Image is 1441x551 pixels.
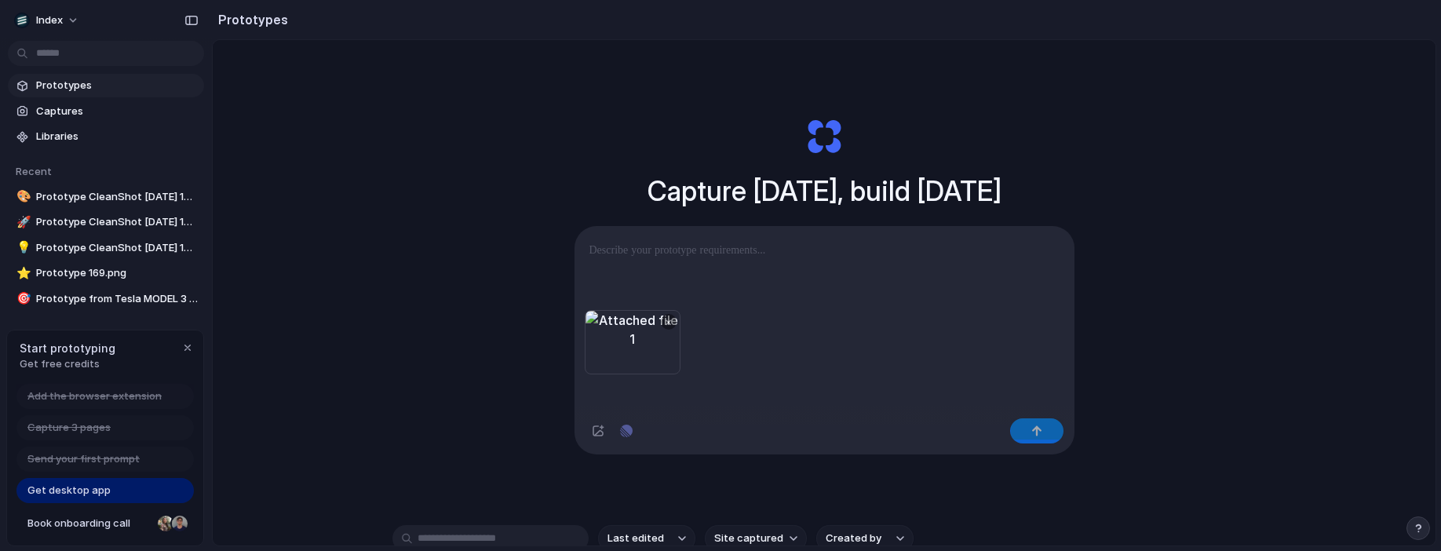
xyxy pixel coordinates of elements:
[36,104,198,119] span: Captures
[27,451,140,467] span: Send your first prompt
[14,240,30,256] button: 💡
[36,129,198,144] span: Libraries
[826,531,881,546] span: Created by
[8,74,204,97] a: Prototypes
[16,213,27,232] div: 🚀
[16,511,194,536] a: Book onboarding call
[8,236,204,260] a: 💡Prototype CleanShot [DATE] 10.54.40@2x.png
[27,389,162,404] span: Add the browser extension
[16,265,27,283] div: ⭐
[14,214,30,230] button: 🚀
[27,420,111,436] span: Capture 3 pages
[156,514,175,533] div: Nicole Kubica
[8,100,204,123] a: Captures
[27,516,151,531] span: Book onboarding call
[36,214,198,230] span: Prototype CleanShot [DATE] 10.54.40@2x.png
[36,240,198,256] span: Prototype CleanShot [DATE] 10.54.40@2x.png
[36,78,198,93] span: Prototypes
[20,340,115,356] span: Start prototyping
[170,514,189,533] div: Christian Iacullo
[648,170,1001,212] h1: Capture [DATE], build [DATE]
[607,531,664,546] span: Last edited
[36,13,63,28] span: Index
[16,188,27,206] div: 🎨
[27,483,111,498] span: Get desktop app
[8,287,204,311] a: 🎯Prototype from Tesla MODEL 3 2025 rental in [GEOGRAPHIC_DATA], [GEOGRAPHIC_DATA] by MRT Adventur...
[14,189,30,205] button: 🎨
[8,261,204,285] a: ⭐Prototype 169.png
[36,265,198,281] span: Prototype 169.png
[14,265,30,281] button: ⭐
[36,291,198,307] span: Prototype from Tesla MODEL 3 2025 rental in [GEOGRAPHIC_DATA], [GEOGRAPHIC_DATA] by MRT Adventure...
[16,478,194,503] a: Get desktop app
[16,165,52,177] span: Recent
[16,239,27,257] div: 💡
[661,314,677,330] button: ×
[16,290,27,308] div: 🎯
[36,189,198,205] span: Prototype CleanShot [DATE] 10.35.29@2x.png
[714,531,783,546] span: Site captured
[14,291,30,307] button: 🎯
[212,10,288,29] h2: Prototypes
[20,356,115,372] span: Get free credits
[8,8,87,33] button: Index
[8,125,204,148] a: Libraries
[8,185,204,209] a: 🎨Prototype CleanShot [DATE] 10.35.29@2x.png
[8,210,204,234] a: 🚀Prototype CleanShot [DATE] 10.54.40@2x.png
